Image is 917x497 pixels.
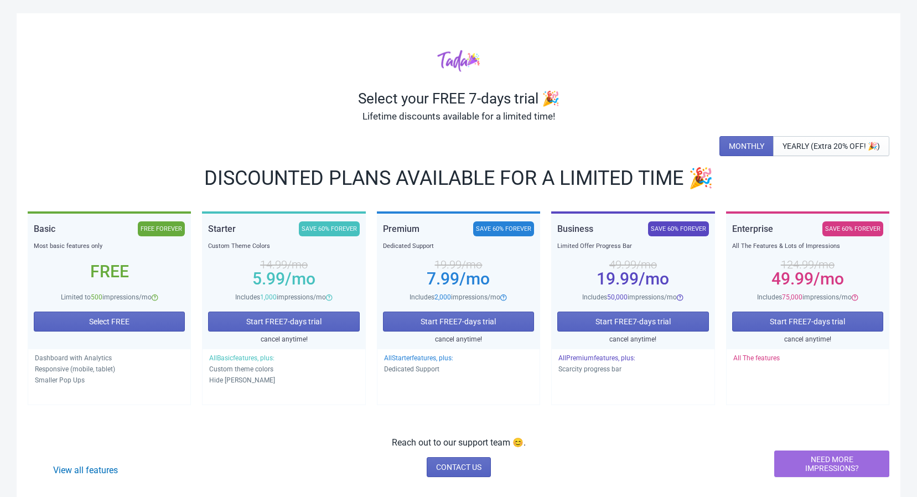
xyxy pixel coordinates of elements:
[595,317,671,326] span: Start FREE 7 -days trial
[208,260,359,269] div: 14.99 /mo
[784,455,880,473] span: NEED MORE IMPRESSIONS?
[28,90,889,107] div: Select your FREE 7-days trial 🎉
[437,49,480,72] img: tadacolor.png
[410,293,500,301] span: Includes impressions/mo
[732,241,883,252] div: All The Features & Lots of Impressions
[34,312,185,332] button: Select FREE
[383,334,534,345] div: cancel anytime!
[557,275,708,283] div: 19.99
[392,436,526,449] p: Reach out to our support team 😊.
[770,317,845,326] span: Start FREE 7 -days trial
[473,221,534,236] div: SAVE 60% FOREVER
[557,334,708,345] div: cancel anytime!
[421,317,496,326] span: Start FREE 7 -days trial
[53,465,118,475] a: View all features
[639,269,669,288] span: /mo
[235,293,326,301] span: Includes impressions/mo
[729,142,764,151] span: MONTHLY
[732,334,883,345] div: cancel anytime!
[208,312,359,332] button: Start FREE7-days trial
[732,312,883,332] button: Start FREE7-days trial
[434,293,451,301] span: 2,000
[383,221,419,236] div: Premium
[384,364,533,375] p: Dedicated Support
[822,221,883,236] div: SAVE 60% FOREVER
[782,293,802,301] span: 75,000
[732,221,773,236] div: Enterprise
[558,364,707,375] p: Scarcity progress bar
[34,267,185,276] div: Free
[208,221,236,236] div: Starter
[28,107,889,125] div: Lifetime discounts available for a limited time!
[35,364,184,375] p: Responsive (mobile, tablet)
[208,275,359,283] div: 5.99
[383,312,534,332] button: Start FREE7-days trial
[35,353,184,364] p: Dashboard with Analytics
[260,293,277,301] span: 1,000
[719,136,774,156] button: MONTHLY
[35,375,184,386] p: Smaller Pop Ups
[582,293,677,301] span: Includes impressions/mo
[34,292,185,303] div: Limited to impressions/mo
[384,354,453,362] span: All Starter features, plus:
[208,334,359,345] div: cancel anytime!
[246,317,322,326] span: Start FREE 7 -days trial
[383,241,534,252] div: Dedicated Support
[285,269,315,288] span: /mo
[34,221,55,236] div: Basic
[648,221,709,236] div: SAVE 60% FOREVER
[427,457,491,477] a: CONTACT US
[557,312,708,332] button: Start FREE7-days trial
[34,241,185,252] div: Most basic features only
[558,354,635,362] span: All Premium features, plus:
[757,293,852,301] span: Includes impressions/mo
[383,275,534,283] div: 7.99
[607,293,628,301] span: 50,000
[733,354,780,362] span: All The features
[557,241,708,252] div: Limited Offer Progress Bar
[383,260,534,269] div: 19.99 /mo
[209,364,358,375] p: Custom theme colors
[208,241,359,252] div: Custom Theme Colors
[209,375,358,386] p: Hide [PERSON_NAME]
[459,269,490,288] span: /mo
[138,221,185,236] div: FREE FOREVER
[774,451,889,477] button: NEED MORE IMPRESSIONS?
[557,221,593,236] div: Business
[436,463,481,472] span: CONTACT US
[732,260,883,269] div: 124.99 /mo
[557,260,708,269] div: 49.99 /mo
[91,293,102,301] span: 500
[783,142,880,151] span: YEARLY (Extra 20% OFF! 🎉)
[732,275,883,283] div: 49.99
[209,354,274,362] span: All Basic features, plus:
[299,221,360,236] div: SAVE 60% FOREVER
[28,169,889,187] div: DISCOUNTED PLANS AVAILABLE FOR A LIMITED TIME 🎉
[814,269,844,288] span: /mo
[773,136,889,156] button: YEARLY (Extra 20% OFF! 🎉)
[89,317,129,326] span: Select FREE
